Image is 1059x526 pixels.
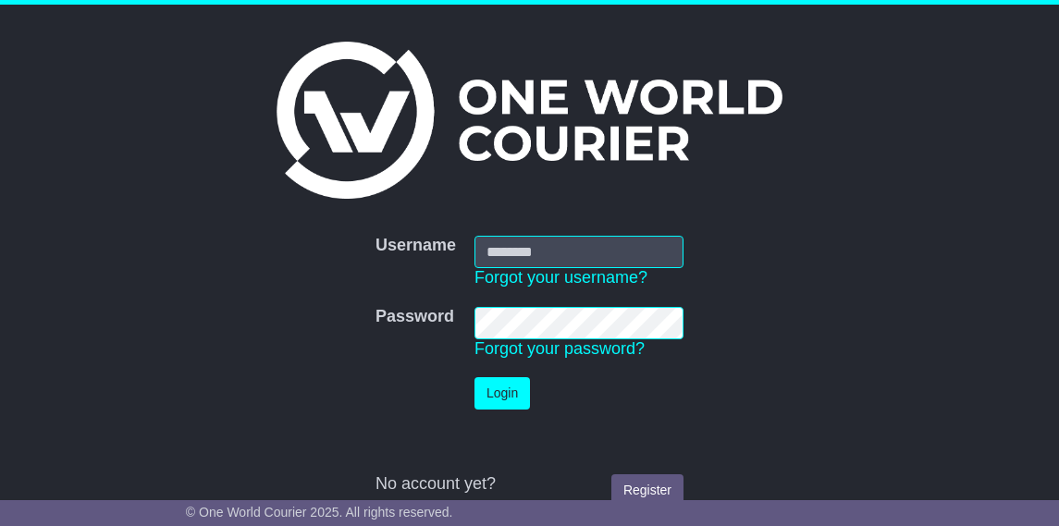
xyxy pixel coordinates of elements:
img: One World [277,42,782,199]
a: Register [611,474,683,507]
span: © One World Courier 2025. All rights reserved. [186,505,453,520]
a: Forgot your username? [474,268,647,287]
a: Forgot your password? [474,339,645,358]
div: No account yet? [376,474,683,495]
label: Username [376,236,456,256]
button: Login [474,377,530,410]
label: Password [376,307,454,327]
